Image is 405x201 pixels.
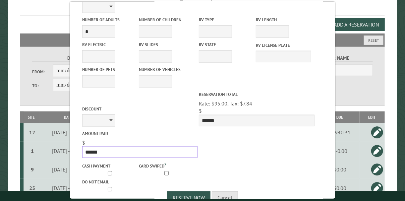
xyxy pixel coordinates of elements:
label: Number of Children [139,17,194,23]
div: 12 [26,129,38,136]
label: Number of Vehicles [139,66,194,73]
span: $ [199,107,202,114]
h2: Filters [20,33,385,46]
label: Number of Adults [82,17,138,23]
td: $0.00 [320,160,360,179]
label: Number of Pets [82,66,138,73]
label: To: [32,83,53,89]
label: Do not email [82,179,138,185]
label: Cash payment [82,163,138,169]
label: RV Type [199,17,254,23]
div: [DATE] - [DATE] [40,129,97,136]
label: RV License Plate [256,42,311,48]
label: Card swiped [139,162,194,169]
label: From: [32,69,53,75]
label: Reservation Total [199,91,315,98]
span: $ [82,139,85,146]
td: $-0.00 [320,142,360,160]
a: ? [164,162,166,167]
th: Due [320,111,360,123]
th: Dates [39,111,98,123]
td: $2940.31 [320,123,360,142]
div: 25 [26,185,38,191]
th: Edit [360,111,385,123]
div: 1 [26,148,38,154]
label: RV Slides [139,41,194,48]
th: Site [24,111,39,123]
label: Discount [82,106,198,112]
div: [DATE] - [DATE] [40,166,97,173]
label: RV State [199,41,254,48]
label: RV Length [256,17,311,23]
div: 9 [26,166,38,173]
label: RV Electric [82,41,138,48]
div: [DATE] - [DATE] [40,148,97,154]
button: Reset [364,35,383,45]
span: Rate: $95.00, Tax: $7.84 [199,100,252,107]
button: Add a Reservation [328,18,385,31]
div: [DATE] - [DATE] [40,185,97,191]
label: Amount paid [82,130,198,137]
label: Dates [32,54,116,62]
td: $0.00 [320,179,360,197]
